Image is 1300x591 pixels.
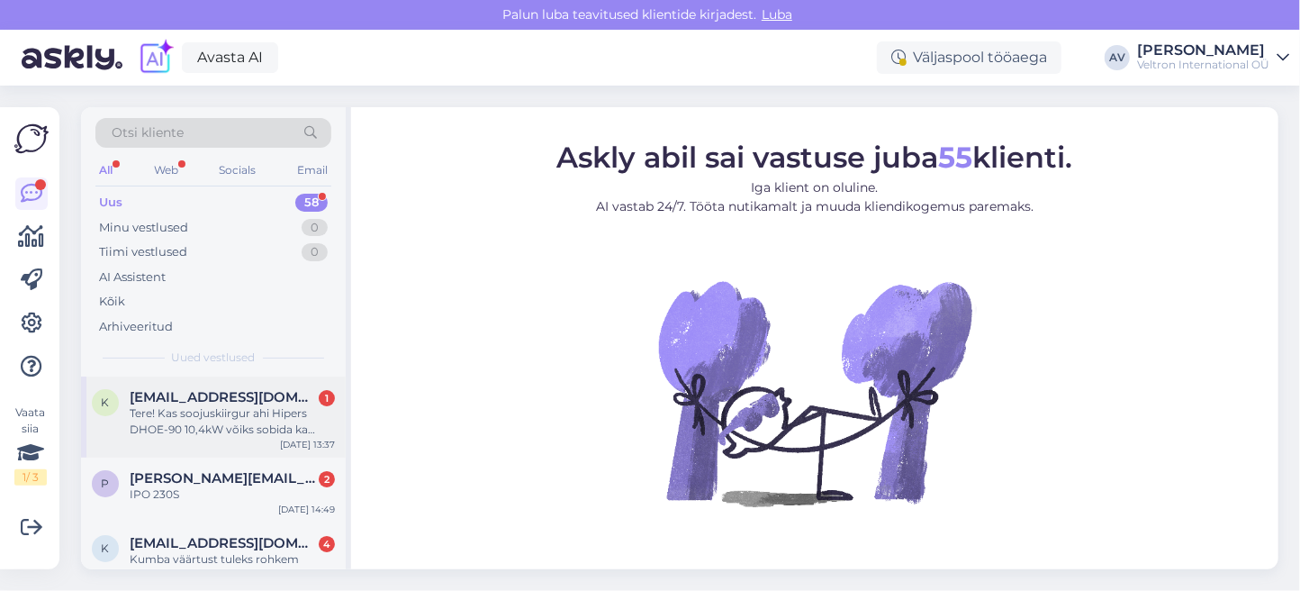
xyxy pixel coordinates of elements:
div: AV [1105,45,1130,70]
a: [PERSON_NAME]Veltron International OÜ [1137,43,1289,72]
span: kerli@tahkuranna.ee [130,389,317,405]
div: Tiimi vestlused [99,243,187,261]
img: Askly Logo [14,122,49,156]
span: k [102,396,110,409]
span: Uued vestlused [172,350,256,366]
div: Kõik [99,293,125,311]
div: Uus [99,194,122,212]
div: [DATE] 14:49 [278,503,335,516]
img: explore-ai [137,39,175,77]
div: 0 [302,219,328,237]
div: All [95,159,116,182]
div: 1 [319,390,335,406]
div: Web [150,159,182,182]
div: Veltron International OÜ [1137,58,1269,72]
span: Otsi kliente [112,123,184,142]
span: Askly abil sai vastuse juba klienti. [557,140,1073,175]
span: petrovski.igor@mail.ru [130,470,317,486]
div: IPO 230S [130,486,335,503]
div: 1 / 3 [14,469,47,486]
div: 4 [319,536,335,552]
span: Luba [756,6,798,23]
span: k [102,541,110,555]
div: 2 [319,471,335,487]
span: kirjaline@gmail.com [130,535,317,551]
img: No Chat active [653,231,977,555]
div: Arhiveeritud [99,318,173,336]
span: p [102,477,110,490]
div: Socials [215,159,259,182]
div: Email [293,159,331,182]
div: 58 [295,194,328,212]
div: Kumba väärtust tuleks rohkem arvesse [PERSON_NAME] on Telliskivi hoone (soojustamata), 275m2 ja 9... [130,551,335,584]
div: Väljaspool tööaega [877,41,1061,74]
div: Vaata siia [14,405,47,486]
div: 0 [302,243,328,261]
div: [PERSON_NAME] [1137,43,1269,58]
div: Minu vestlused [99,219,188,237]
p: Iga klient on oluline. AI vastab 24/7. Tööta nutikamalt ja muuda kliendikogemus paremaks. [557,178,1073,216]
div: [DATE] 13:37 [280,438,335,451]
div: Tere! Kas soojuskiirgur ahi Hipers DHOE-90 10,4kW võiks sobida ka haridusasutuse siseruumi soojen... [130,405,335,438]
a: Avasta AI [182,42,278,73]
div: AI Assistent [99,268,166,286]
b: 55 [939,140,973,175]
